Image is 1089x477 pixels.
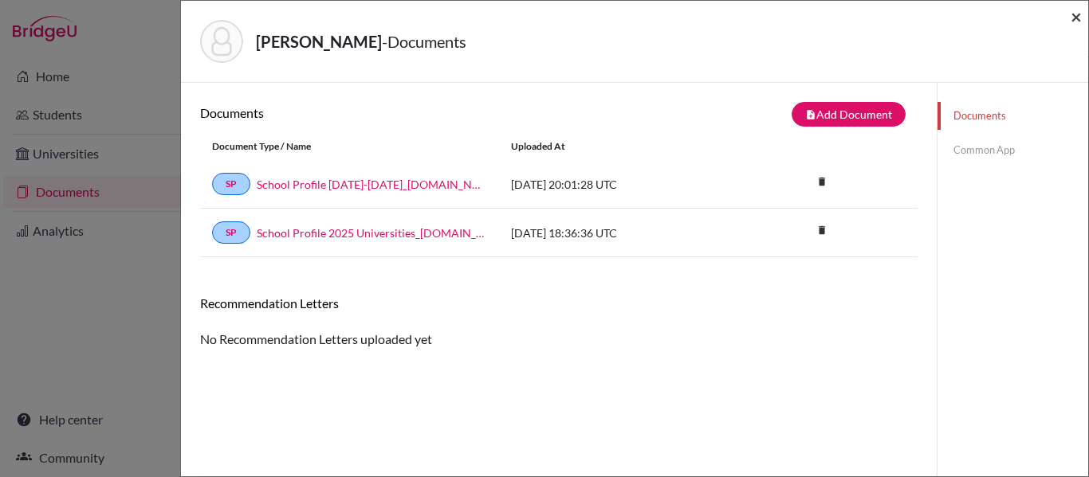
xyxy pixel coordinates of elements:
a: School Profile 2025 Universities_[DOMAIN_NAME]_wide [257,225,487,241]
a: Common App [938,136,1088,164]
a: Documents [938,102,1088,130]
a: delete [810,172,834,194]
a: School Profile [DATE]-[DATE]_[DOMAIN_NAME]_wide [257,176,487,193]
h6: Recommendation Letters [200,295,918,311]
div: No Recommendation Letters uploaded yet [200,295,918,349]
i: delete [810,218,834,242]
span: × [1071,5,1082,28]
a: delete [810,221,834,242]
button: Close [1071,7,1082,26]
a: SP [212,173,250,195]
i: delete [810,170,834,194]
div: [DATE] 18:36:36 UTC [499,225,738,241]
a: SP [212,221,250,244]
i: note_add [805,109,816,120]
strong: [PERSON_NAME] [256,32,382,51]
button: note_addAdd Document [792,102,906,127]
div: [DATE] 20:01:28 UTC [499,176,738,193]
div: Document Type / Name [200,139,499,154]
div: Uploaded at [499,139,738,154]
span: - Documents [382,32,466,51]
h6: Documents [200,105,559,120]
